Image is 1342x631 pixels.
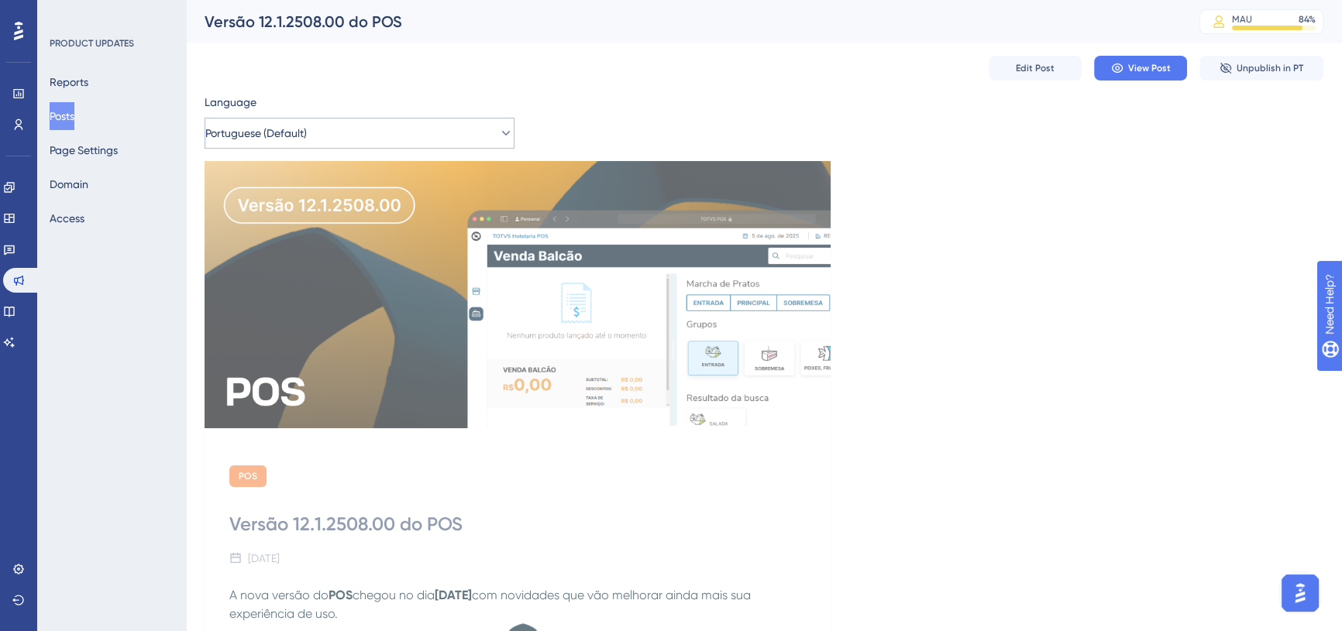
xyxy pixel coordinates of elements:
[50,136,118,164] button: Page Settings
[205,93,256,111] span: Language
[50,102,74,130] button: Posts
[205,124,307,142] span: Portuguese (Default)
[36,4,97,22] span: Need Help?
[1232,13,1252,26] div: MAU
[50,37,134,50] div: PRODUCT UPDATES
[1128,62,1171,74] span: View Post
[1299,13,1316,26] div: 84 %
[248,549,280,568] div: [DATE]
[1199,56,1323,81] button: Unpublish in PT
[435,588,472,602] strong: [DATE]
[229,465,267,487] div: POS
[50,170,88,198] button: Domain
[329,588,353,602] strong: POS
[205,11,1161,33] div: Versão 12.1.2508.00 do POS
[353,588,435,602] span: chegou no dia
[1277,570,1323,616] iframe: UserGuiding AI Assistant Launcher
[50,68,88,96] button: Reports
[989,56,1082,81] button: Edit Post
[50,204,84,232] button: Access
[229,588,754,621] span: com novidades que vão melhorar ainda mais sua experiência de uso.
[1094,56,1187,81] button: View Post
[229,512,806,537] div: Versão 12.1.2508.00 do POS
[229,588,329,602] span: A nova versão do
[205,161,831,428] img: file-1754490921752.png
[1237,62,1303,74] span: Unpublish in PT
[1016,62,1055,74] span: Edit Post
[205,118,514,149] button: Portuguese (Default)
